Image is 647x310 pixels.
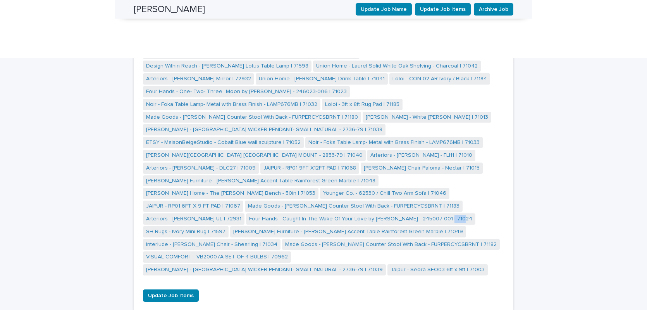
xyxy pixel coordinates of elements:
a: Made Goods - [PERSON_NAME] Counter Stool With Back - FURPERCYCSBRNT | 71180 [146,113,358,121]
a: JAIPUR - RP01 6FT X 9 FT PAD | 71067 [146,202,240,210]
a: Noir - Foka Table Lamp- Metal with Brass Finish - LAMP676MB | 71033 [308,139,480,147]
a: Arteriors - [PERSON_NAME]-UL | 72931 [146,215,241,223]
a: [PERSON_NAME] Chair Paloma - Nectar | 71015 [364,164,480,172]
a: [PERSON_NAME] Home - The [PERSON_NAME] Bench - 50in | 71053 [146,189,315,197]
span: Update Job Name [361,5,407,13]
h2: [PERSON_NAME] [134,4,205,15]
span: Archive Job [479,5,508,13]
a: Younger Co. - 62530 / Chill Two Arm Sofa | 71046 [323,189,446,197]
button: Update Job Items [415,3,471,16]
a: Union Home - Laurel Solid White Oak Shelving - Charcoal | 71042 [316,62,478,70]
a: Design Within Reach - [PERSON_NAME] Lotus Table Lamp | 71598 [146,62,308,70]
a: JAIPUR - RP01 9FT X12FT PAD | 71068 [263,164,356,172]
a: [PERSON_NAME] - [GEOGRAPHIC_DATA] WICKER PENDANT- SMALL NATURAL - 2736-79 | 71038 [146,126,382,134]
a: Loloi - 3ft x 8ft Rug Pad | 71185 [325,100,399,109]
button: Archive Job [474,3,513,16]
a: SH Rugs - Ivory Mini Rug | 71597 [146,228,225,236]
a: Arteriors - [PERSON_NAME] - FLI11 | 71010 [370,151,472,159]
a: Interlude - [PERSON_NAME] Chair - Shearling | 71034 [146,241,277,249]
a: ETSY - MaisonBeigeStudio - Cobalt Blue wall sculpture | 71052 [146,139,301,147]
a: [PERSON_NAME][GEOGRAPHIC_DATA] [GEOGRAPHIC_DATA] MOUNT - 2853-79 | 71040 [146,151,363,159]
a: Arteriors - [PERSON_NAME] - DLC27 | 71009 [146,164,256,172]
a: Arteriors - [PERSON_NAME] Mirror | 72932 [146,75,251,83]
a: Made Goods - [PERSON_NAME] Counter Stool With Back - FURPERCYCSBRNT | 71183 [248,202,459,210]
button: Update Job Name [356,3,412,16]
a: Jaipur - Seora SEO03 6ft x 9ft | 71003 [391,266,485,274]
a: Union Home - [PERSON_NAME] Drink Table | 71041 [259,75,385,83]
a: [PERSON_NAME] - White [PERSON_NAME] | 71013 [366,113,488,121]
a: [PERSON_NAME] Furniture - [PERSON_NAME] Accent Table Rainforest Green Marble | 71048 [146,177,375,185]
a: VISUAL COMFORT - VB20007A SET OF 4 BULBS | 70962 [146,253,288,261]
a: Loloi - CON-02 AR Ivory / Black | 71184 [392,75,487,83]
a: Four Hands - One- Two- Three...Moon by [PERSON_NAME] - 246023-006 | 71023 [146,88,347,96]
a: [PERSON_NAME] Furniture - [PERSON_NAME] Accent Table Rainforest Green Marble | 71049 [233,228,463,236]
span: Update Job Items [420,5,466,13]
button: Update Job Items [143,289,199,302]
span: Update Job Items [148,292,194,300]
a: Made Goods - [PERSON_NAME] Counter Stool With Back - FURPERCYCSBRNT | 71182 [285,241,497,249]
a: Noir - Foka Table Lamp- Metal with Brass Finish - LAMP676MB | 71032 [146,100,317,109]
a: Four Hands - Caught In The Wake Of Your Love by [PERSON_NAME] - 245007-001 | 71024 [249,215,472,223]
a: [PERSON_NAME] - [GEOGRAPHIC_DATA] WICKER PENDANT- SMALL NATURAL - 2736-79 | 71039 [146,266,383,274]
